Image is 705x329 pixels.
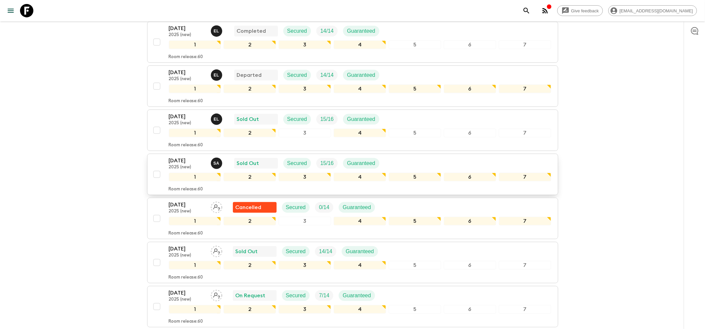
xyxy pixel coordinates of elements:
div: 6 [444,129,496,137]
div: 5 [389,85,441,93]
div: 3 [279,85,331,93]
p: 2025 (new) [169,297,206,302]
div: 4 [334,40,386,49]
span: Eleonora Longobardi [211,71,224,77]
div: 1 [169,305,221,314]
div: 1 [169,85,221,93]
div: 6 [444,85,496,93]
div: Trip Fill [316,114,338,125]
p: Sold Out [236,248,258,256]
div: 4 [334,173,386,181]
p: S A [214,161,220,166]
p: Secured [286,248,306,256]
p: 2025 (new) [169,165,206,170]
div: Secured [283,70,311,80]
div: 7 [499,85,551,93]
p: 14 / 14 [320,71,334,79]
div: Trip Fill [316,26,338,36]
p: Secured [286,292,306,300]
div: 2 [224,261,276,270]
div: 5 [389,305,441,314]
button: [DATE]2025 (new)Eleonora LongobardiDepartedSecuredTrip FillGuaranteed1234567Room release:60 [147,65,558,107]
p: 0 / 14 [319,203,329,211]
p: Guaranteed [347,115,375,123]
div: 7 [499,173,551,181]
p: 2025 (new) [169,32,206,38]
p: Departed [237,71,262,79]
div: 5 [389,217,441,225]
span: Assign pack leader [211,292,222,297]
div: 3 [279,261,331,270]
span: [EMAIL_ADDRESS][DOMAIN_NAME] [616,8,697,13]
p: [DATE] [169,157,206,165]
div: 7 [499,217,551,225]
div: 1 [169,40,221,49]
p: Room release: 60 [169,231,203,236]
div: 3 [279,305,331,314]
button: [DATE]2025 (new)Assign pack leaderOn RequestSecuredTrip FillGuaranteed1234567Room release:60 [147,286,558,327]
div: 1 [169,129,221,137]
button: [DATE]2025 (new)Assign pack leaderFlash Pack cancellationSecuredTrip FillGuaranteed1234567Room re... [147,198,558,239]
p: Guaranteed [343,292,371,300]
p: Secured [287,115,307,123]
p: E L [214,117,219,122]
p: 14 / 14 [319,248,332,256]
p: Guaranteed [347,159,375,167]
div: 5 [389,40,441,49]
p: 14 / 14 [320,27,334,35]
div: Flash Pack cancellation [233,202,277,213]
div: Trip Fill [315,290,333,301]
button: search adventures [520,4,533,17]
p: [DATE] [169,289,206,297]
p: Room release: 60 [169,143,203,148]
span: Give feedback [568,8,603,13]
div: 6 [444,40,496,49]
div: 6 [444,173,496,181]
div: 6 [444,261,496,270]
p: [DATE] [169,24,206,32]
p: 2025 (new) [169,121,206,126]
div: 4 [334,85,386,93]
div: Secured [282,290,310,301]
button: [DATE]2025 (new)Simona AlbaneseSold OutSecuredTrip FillGuaranteed1234567Room release:60 [147,154,558,195]
div: Secured [283,26,311,36]
div: 2 [224,217,276,225]
div: 7 [499,305,551,314]
button: menu [4,4,17,17]
div: Trip Fill [315,246,336,257]
div: 4 [334,305,386,314]
span: Assign pack leader [211,248,222,253]
p: Guaranteed [343,203,371,211]
p: Sold Out [237,159,259,167]
p: Guaranteed [347,27,375,35]
p: Guaranteed [347,71,375,79]
div: 3 [279,40,331,49]
div: 1 [169,261,221,270]
p: Guaranteed [346,248,374,256]
p: On Request [236,292,266,300]
div: 4 [334,129,386,137]
p: Room release: 60 [169,99,203,104]
p: 7 / 14 [319,292,329,300]
div: Secured [282,202,310,213]
div: 3 [279,129,331,137]
span: Eleonora Longobardi [211,27,224,33]
div: 4 [334,261,386,270]
button: SA [211,158,224,169]
div: 5 [389,129,441,137]
div: 5 [389,261,441,270]
p: Secured [287,71,307,79]
div: [EMAIL_ADDRESS][DOMAIN_NAME] [608,5,697,16]
a: Give feedback [557,5,603,16]
div: Trip Fill [315,202,333,213]
div: 6 [444,217,496,225]
p: Room release: 60 [169,54,203,60]
div: 2 [224,40,276,49]
div: Secured [283,158,311,169]
p: Completed [237,27,266,35]
p: 2025 (new) [169,253,206,258]
p: [DATE] [169,68,206,76]
p: [DATE] [169,245,206,253]
div: 2 [224,85,276,93]
div: Trip Fill [316,70,338,80]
